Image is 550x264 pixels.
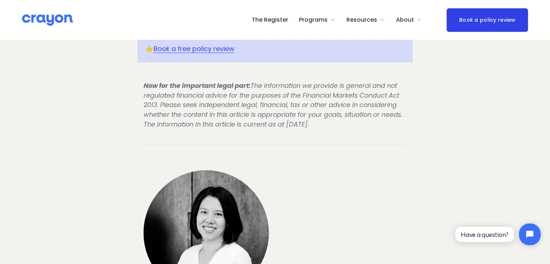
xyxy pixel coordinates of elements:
span: Programs [299,15,328,25]
a: folder dropdown [396,14,422,26]
a: Book a free policy review [154,44,234,53]
a: folder dropdown [346,14,385,26]
span: About [396,15,414,25]
span: Resources [346,15,377,25]
img: Crayon [22,14,73,26]
p: 👉 [146,44,405,54]
a: Book a policy review [447,8,528,32]
a: The Register [252,14,288,26]
em: Now for the important legal part: [144,81,251,90]
a: folder dropdown [299,14,336,26]
iframe: Tidio Chat [449,217,547,251]
em: The information we provide is general and not regulated financial advice for the purposes of the ... [144,81,404,128]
